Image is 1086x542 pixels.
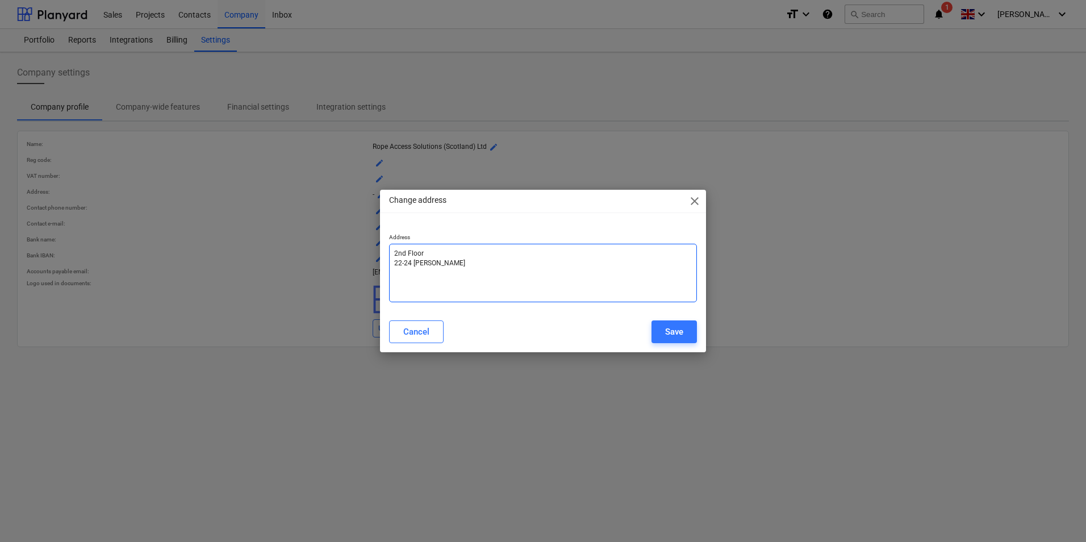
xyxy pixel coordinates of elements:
[665,324,683,339] div: Save
[389,320,444,343] button: Cancel
[389,194,446,206] p: Change address
[688,194,701,208] span: close
[1029,487,1086,542] iframe: Chat Widget
[389,234,697,243] p: Address
[651,320,697,343] button: Save
[403,324,429,339] div: Cancel
[389,244,697,302] textarea: 2nd Floor 22-24 [PERSON_NAME]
